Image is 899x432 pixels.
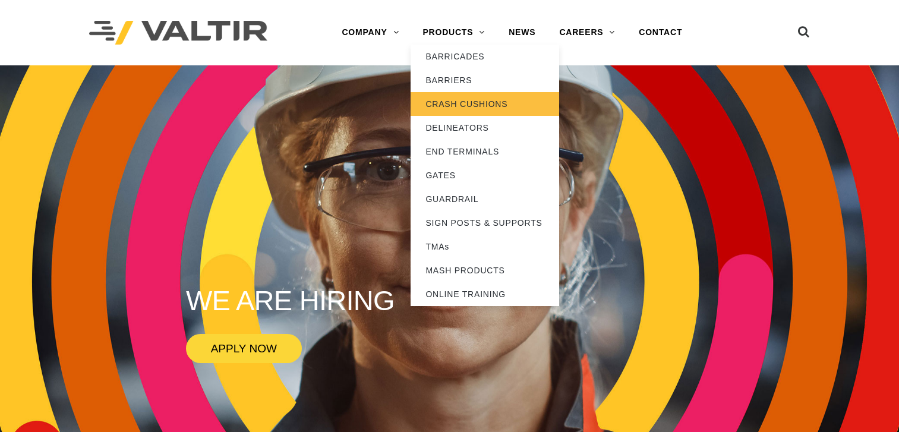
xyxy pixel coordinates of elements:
a: BARRICADES [411,45,559,68]
a: MASH PRODUCTS [411,258,559,282]
a: NEWS [497,21,547,45]
a: APPLY NOW [186,334,302,363]
img: Valtir [89,21,267,45]
a: CAREERS [547,21,627,45]
a: DELINEATORS [411,116,559,140]
a: COMPANY [330,21,411,45]
a: SIGN POSTS & SUPPORTS [411,211,559,235]
a: CRASH CUSHIONS [411,92,559,116]
a: BARRIERS [411,68,559,92]
a: CONTACT [627,21,694,45]
a: GUARDRAIL [411,187,559,211]
rs-layer: WE ARE HIRING [186,285,395,316]
a: GATES [411,163,559,187]
a: END TERMINALS [411,140,559,163]
a: PRODUCTS [411,21,497,45]
a: TMAs [411,235,559,258]
a: ONLINE TRAINING [411,282,559,306]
